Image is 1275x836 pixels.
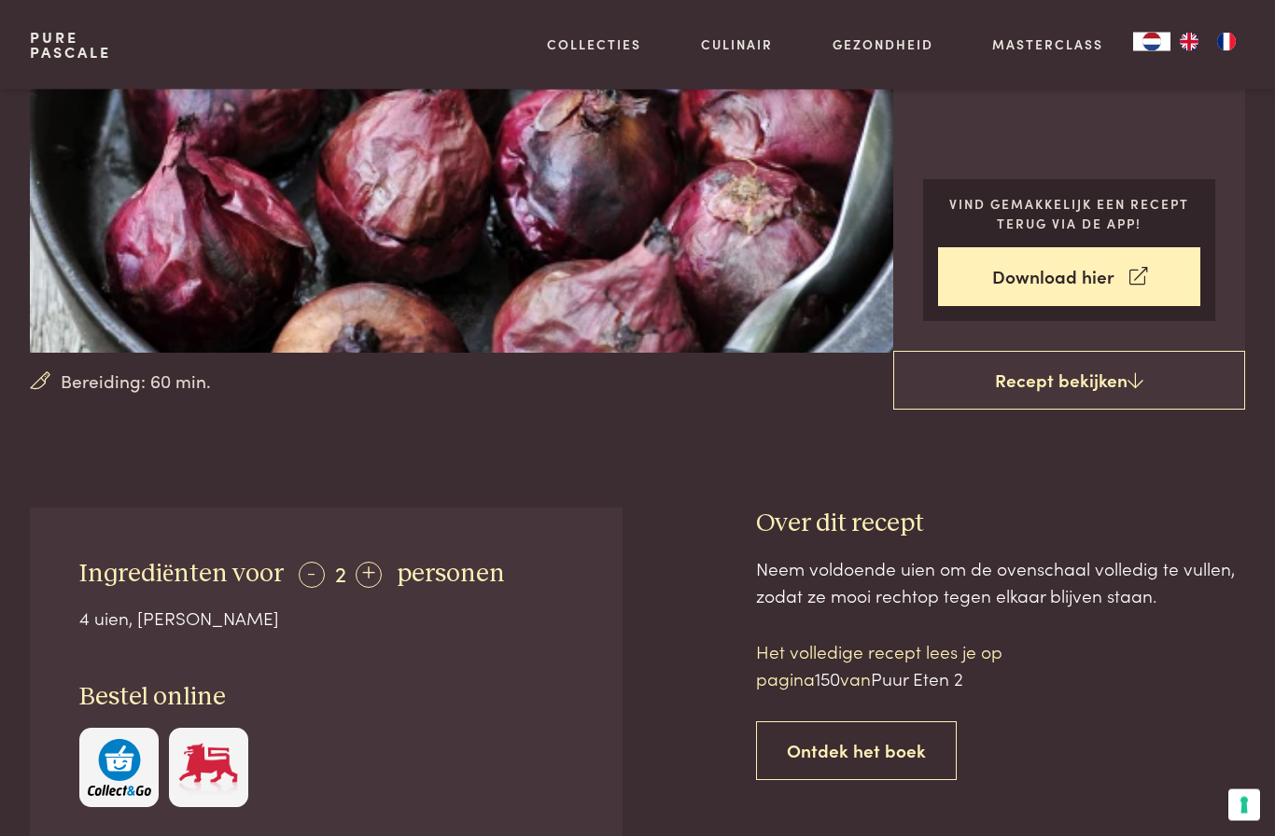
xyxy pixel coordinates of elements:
[1133,33,1245,51] aside: Language selected: Nederlands
[79,562,284,588] span: Ingrediënten voor
[756,509,1245,541] h3: Over dit recept
[833,35,933,54] a: Gezondheid
[1228,789,1260,821] button: Uw voorkeuren voor toestemming voor trackingtechnologieën
[992,35,1103,54] a: Masterclass
[61,369,211,396] span: Bereiding: 60 min.
[1170,33,1208,51] a: EN
[356,563,382,589] div: +
[893,352,1245,411] a: Recept bekijken
[871,666,963,691] span: Puur Eten 2
[335,558,346,589] span: 2
[938,248,1200,307] a: Download hier
[88,740,151,797] img: c308188babc36a3a401bcb5cb7e020f4d5ab42f7cacd8327e500463a43eeb86c.svg
[1170,33,1245,51] ul: Language list
[938,195,1200,233] p: Vind gemakkelijk een recept terug via de app!
[79,682,573,715] h3: Bestel online
[1133,33,1170,51] div: Language
[1208,33,1245,51] a: FR
[1133,33,1170,51] a: NL
[30,30,111,60] a: PurePascale
[547,35,641,54] a: Collecties
[299,563,325,589] div: -
[756,639,1073,692] p: Het volledige recept lees je op pagina van
[79,606,573,633] div: 4 uien, [PERSON_NAME]
[756,722,957,781] a: Ontdek het boek
[815,666,840,691] span: 150
[701,35,773,54] a: Culinair
[756,556,1245,609] div: Neem voldoende uien om de ovenschaal volledig te vullen, zodat ze mooi rechtop tegen elkaar blijv...
[176,740,240,797] img: Delhaize
[397,562,505,588] span: personen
